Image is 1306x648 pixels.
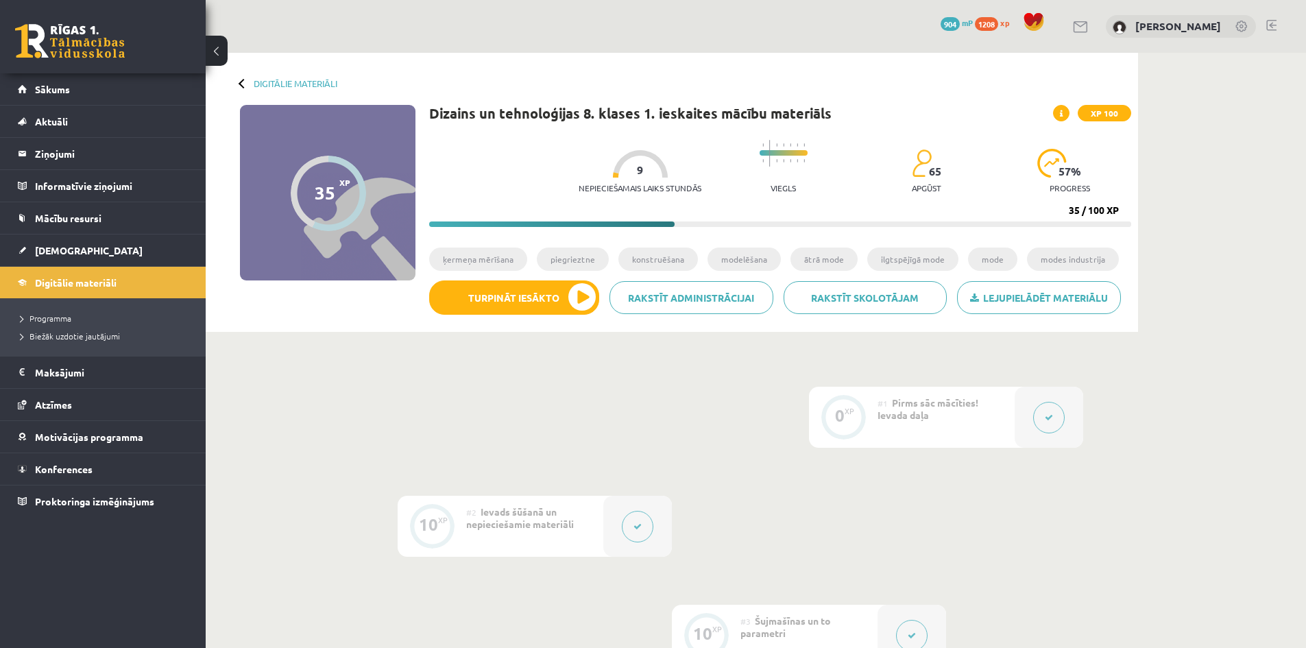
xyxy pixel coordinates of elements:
div: 10 [419,518,438,531]
a: Konferences [18,453,189,485]
div: XP [712,625,722,633]
legend: Informatīvie ziņojumi [35,170,189,202]
a: Ziņojumi [18,138,189,169]
p: apgūst [912,183,941,193]
img: icon-short-line-57e1e144782c952c97e751825c79c345078a6d821885a25fce030b3d8c18986b.svg [803,159,805,163]
a: 1208 xp [975,17,1016,28]
img: icon-short-line-57e1e144782c952c97e751825c79c345078a6d821885a25fce030b3d8c18986b.svg [803,143,805,147]
button: Turpināt iesākto [429,280,599,315]
p: progress [1050,183,1090,193]
a: Lejupielādēt materiālu [957,281,1121,314]
span: 904 [941,17,960,31]
div: XP [438,516,448,524]
div: 35 [315,182,335,203]
div: 0 [835,409,845,422]
img: Alina Ščerbicka [1113,21,1126,34]
li: mode [968,248,1017,271]
a: [PERSON_NAME] [1135,19,1221,33]
li: piegrieztne [537,248,609,271]
span: Biežāk uzdotie jautājumi [21,331,120,341]
div: XP [845,407,854,415]
a: Motivācijas programma [18,421,189,453]
span: Šujmašīnas un to parametri [740,614,831,639]
a: Digitālie materiāli [18,267,189,298]
span: [DEMOGRAPHIC_DATA] [35,244,143,256]
span: #2 [466,507,476,518]
img: icon-short-line-57e1e144782c952c97e751825c79c345078a6d821885a25fce030b3d8c18986b.svg [783,143,784,147]
a: Digitālie materiāli [254,78,337,88]
li: ķermeņa mērīšana [429,248,527,271]
a: [DEMOGRAPHIC_DATA] [18,235,189,266]
span: XP 100 [1078,105,1131,121]
a: Maksājumi [18,357,189,388]
p: Viegls [771,183,796,193]
span: 57 % [1059,165,1082,178]
a: Programma [21,312,192,324]
li: modelēšana [708,248,781,271]
img: icon-long-line-d9ea69661e0d244f92f715978eff75569469978d946b2353a9bb055b3ed8787d.svg [769,140,771,167]
li: ātrā mode [790,248,858,271]
a: Aktuāli [18,106,189,137]
a: Atzīmes [18,389,189,420]
img: icon-short-line-57e1e144782c952c97e751825c79c345078a6d821885a25fce030b3d8c18986b.svg [783,159,784,163]
a: Rakstīt skolotājam [784,281,947,314]
img: students-c634bb4e5e11cddfef0936a35e636f08e4e9abd3cc4e673bd6f9a4125e45ecb1.svg [912,149,932,178]
legend: Ziņojumi [35,138,189,169]
span: Digitālie materiāli [35,276,117,289]
a: Mācību resursi [18,202,189,234]
span: Proktoringa izmēģinājums [35,495,154,507]
span: Aktuāli [35,115,68,128]
img: icon-short-line-57e1e144782c952c97e751825c79c345078a6d821885a25fce030b3d8c18986b.svg [797,159,798,163]
span: xp [1000,17,1009,28]
span: #3 [740,616,751,627]
img: icon-short-line-57e1e144782c952c97e751825c79c345078a6d821885a25fce030b3d8c18986b.svg [762,143,764,147]
span: Konferences [35,463,93,475]
a: 904 mP [941,17,973,28]
a: Rīgas 1. Tālmācības vidusskola [15,24,125,58]
span: 1208 [975,17,998,31]
a: Proktoringa izmēģinājums [18,485,189,517]
p: Nepieciešamais laiks stundās [579,183,701,193]
span: #1 [878,398,888,409]
img: icon-short-line-57e1e144782c952c97e751825c79c345078a6d821885a25fce030b3d8c18986b.svg [797,143,798,147]
a: Informatīvie ziņojumi [18,170,189,202]
span: Motivācijas programma [35,431,143,443]
span: Ievads šūšanā un nepieciešamie materiāli [466,505,574,530]
span: mP [962,17,973,28]
li: modes industrija [1027,248,1119,271]
li: ilgtspējīgā mode [867,248,958,271]
img: icon-progress-161ccf0a02000e728c5f80fcf4c31c7af3da0e1684b2b1d7c360e028c24a22f1.svg [1037,149,1067,178]
span: 9 [637,164,643,176]
a: Sākums [18,73,189,105]
span: Sākums [35,83,70,95]
img: icon-short-line-57e1e144782c952c97e751825c79c345078a6d821885a25fce030b3d8c18986b.svg [776,143,777,147]
span: Mācību resursi [35,212,101,224]
img: icon-short-line-57e1e144782c952c97e751825c79c345078a6d821885a25fce030b3d8c18986b.svg [790,143,791,147]
h1: Dizains un tehnoloģijas 8. klases 1. ieskaites mācību materiāls [429,105,832,121]
a: Biežāk uzdotie jautājumi [21,330,192,342]
img: icon-short-line-57e1e144782c952c97e751825c79c345078a6d821885a25fce030b3d8c18986b.svg [790,159,791,163]
span: Pirms sāc mācīties! Ievada daļa [878,396,978,421]
div: 10 [693,627,712,640]
span: Programma [21,313,71,324]
span: Atzīmes [35,398,72,411]
span: 65 [929,165,941,178]
span: XP [339,178,350,187]
legend: Maksājumi [35,357,189,388]
img: icon-short-line-57e1e144782c952c97e751825c79c345078a6d821885a25fce030b3d8c18986b.svg [762,159,764,163]
img: icon-short-line-57e1e144782c952c97e751825c79c345078a6d821885a25fce030b3d8c18986b.svg [776,159,777,163]
a: Rakstīt administrācijai [609,281,773,314]
li: konstruēšana [618,248,698,271]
